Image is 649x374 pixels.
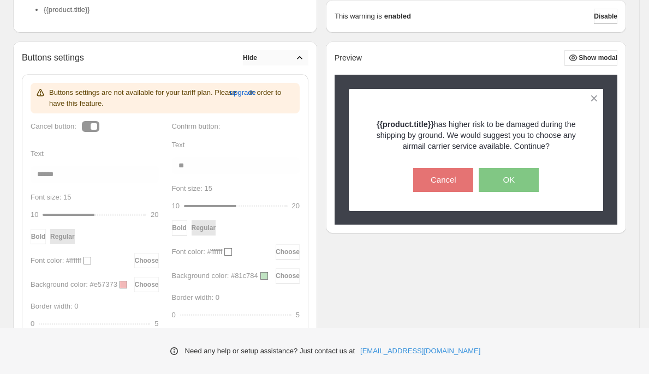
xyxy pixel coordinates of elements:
[243,53,257,62] span: Hide
[44,4,308,15] li: {{product.title}}
[335,53,362,63] h2: Preview
[377,120,434,129] strong: {{product.title}}
[360,346,480,357] a: [EMAIL_ADDRESS][DOMAIN_NAME]
[335,11,382,22] p: This warning is
[594,12,617,21] span: Disable
[564,50,617,65] button: Show modal
[49,87,295,109] p: Buttons settings are not available for your tariff plan. Please in order to have this feature.
[230,87,256,98] span: upgrade
[368,119,585,152] p: has higher risk to be damaged during the shipping by ground. We would suggest you to choose any a...
[4,9,281,28] body: Rich Text Area. Press ALT-0 for help.
[579,53,617,62] span: Show modal
[413,168,473,192] button: Cancel
[384,11,411,22] strong: enabled
[594,9,617,24] button: Disable
[479,168,539,192] button: OK
[230,84,256,101] button: upgrade
[22,52,84,63] h2: Buttons settings
[243,50,308,65] button: Hide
